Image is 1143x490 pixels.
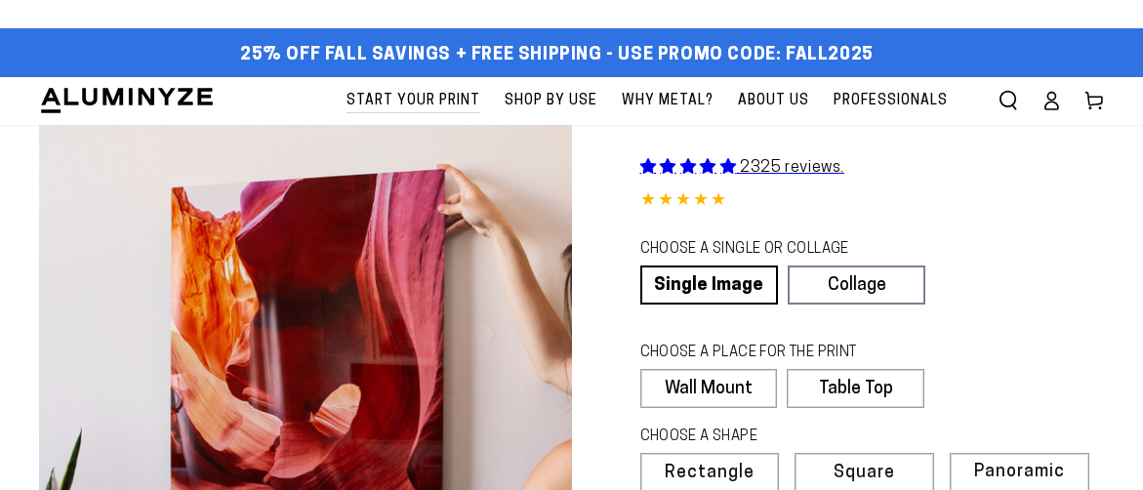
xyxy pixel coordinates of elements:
a: 2325 reviews. [640,160,844,176]
div: 4.85 out of 5.0 stars [640,187,1105,216]
span: Why Metal? [622,89,714,113]
legend: CHOOSE A PLACE FOR THE PRINT [640,343,907,364]
span: 2325 reviews. [740,160,844,176]
summary: Search our site [987,79,1030,122]
a: About Us [728,77,819,125]
span: Shop By Use [505,89,597,113]
a: Collage [788,265,925,305]
a: Start Your Print [337,77,490,125]
legend: CHOOSE A SINGLE OR COLLAGE [640,239,908,261]
span: Square [834,465,895,482]
a: Professionals [824,77,958,125]
a: Shop By Use [495,77,607,125]
span: Rectangle [665,465,755,482]
span: Professionals [834,89,948,113]
span: 25% off FALL Savings + Free Shipping - Use Promo Code: FALL2025 [240,45,874,66]
label: Wall Mount [640,369,778,408]
a: Single Image [640,265,778,305]
a: Why Metal? [612,77,723,125]
label: Table Top [787,369,924,408]
span: Start Your Print [347,89,480,113]
legend: CHOOSE A SHAPE [640,427,910,448]
span: About Us [738,89,809,113]
span: Panoramic [974,463,1065,481]
img: Aluminyze [39,86,215,115]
